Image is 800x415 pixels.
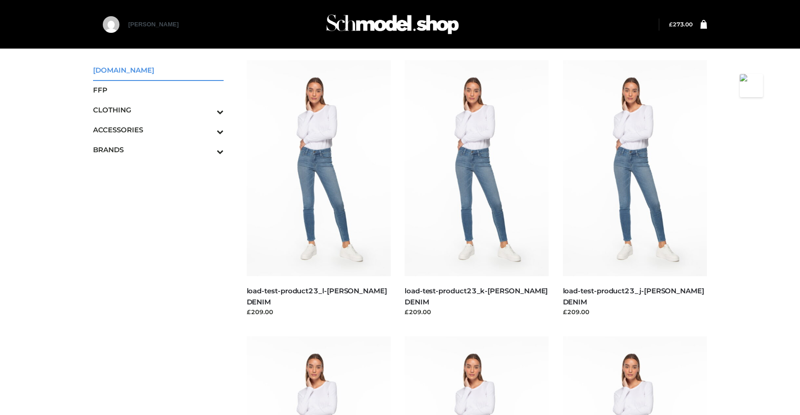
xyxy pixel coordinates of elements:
[563,307,707,316] div: £209.00
[247,286,387,306] a: load-test-product23_l-[PERSON_NAME] DENIM
[93,100,224,120] a: CLOTHINGToggle Submenu
[93,140,224,160] a: BRANDSToggle Submenu
[93,120,224,140] a: ACCESSORIESToggle Submenu
[563,286,704,306] a: load-test-product23_j-[PERSON_NAME] DENIM
[93,144,224,155] span: BRANDS
[191,120,224,140] button: Toggle Submenu
[669,21,693,28] a: £273.00
[405,307,549,316] div: £209.00
[191,140,224,160] button: Toggle Submenu
[247,307,391,316] div: £209.00
[93,60,224,80] a: [DOMAIN_NAME]
[323,6,462,43] img: Schmodel Admin 964
[93,105,224,115] span: CLOTHING
[128,21,179,44] a: [PERSON_NAME]
[405,286,548,306] a: load-test-product23_k-[PERSON_NAME] DENIM
[93,80,224,100] a: FFP
[669,21,693,28] bdi: 273.00
[93,65,224,75] span: [DOMAIN_NAME]
[93,124,224,135] span: ACCESSORIES
[669,21,673,28] span: £
[191,100,224,120] button: Toggle Submenu
[93,85,224,95] span: FFP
